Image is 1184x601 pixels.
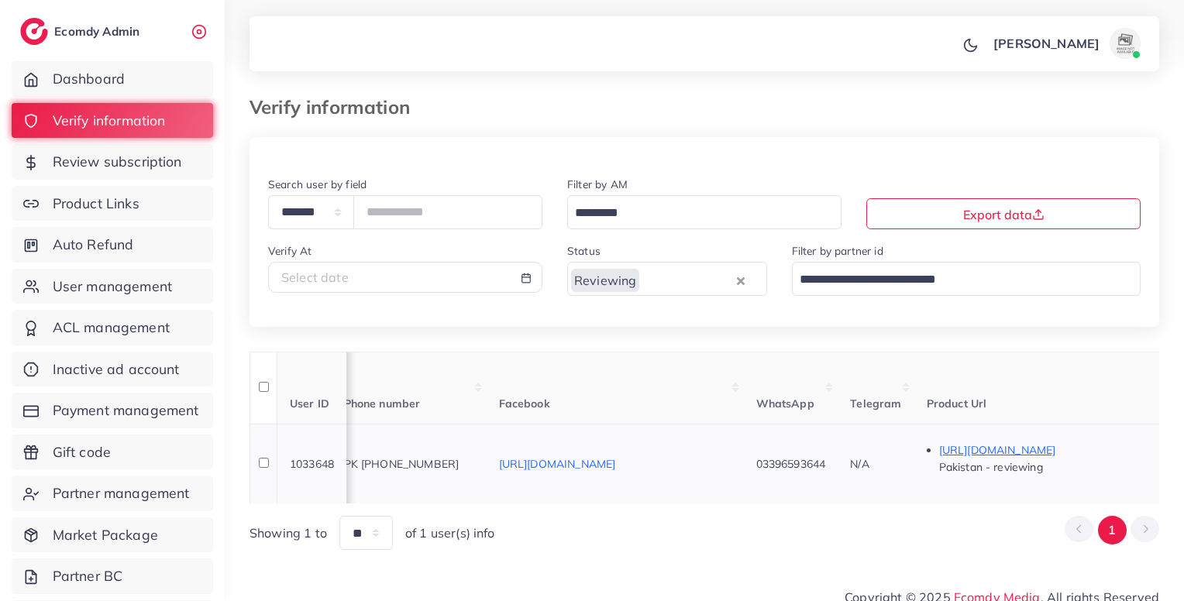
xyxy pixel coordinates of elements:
[53,359,180,379] span: Inactive ad account
[20,18,48,45] img: logo
[756,457,826,471] span: 03396593644
[268,243,311,259] label: Verify At
[290,397,329,410] span: User ID
[268,177,367,192] label: Search user by field
[53,111,166,131] span: Verify information
[850,457,869,471] span: N/A
[567,177,628,192] label: Filter by AM
[866,198,1141,229] button: Export data
[53,276,172,297] span: User management
[12,393,213,428] a: Payment management
[12,517,213,553] a: Market Package
[571,269,639,292] span: Reviewing
[12,186,213,222] a: Product Links
[963,207,1045,222] span: Export data
[12,227,213,263] a: Auto Refund
[850,397,901,410] span: Telegram
[281,270,349,285] span: Select date
[53,318,170,338] span: ACL management
[570,201,821,225] input: Search for option
[567,195,842,228] div: Search for option
[12,434,213,470] a: Gift code
[792,262,1141,295] div: Search for option
[53,235,134,255] span: Auto Refund
[12,476,213,511] a: Partner management
[53,400,199,421] span: Payment management
[939,441,1172,459] p: [URL][DOMAIN_NAME]
[12,103,213,139] a: Verify information
[12,61,213,97] a: Dashboard
[405,524,495,542] span: of 1 user(s) info
[53,194,139,214] span: Product Links
[344,397,421,410] span: Phone number
[927,397,987,410] span: Product Url
[54,24,143,39] h2: Ecomdy Admin
[12,558,213,594] a: Partner BC
[499,397,550,410] span: Facebook
[290,457,334,471] span: 1033648
[53,69,125,89] span: Dashboard
[499,457,616,471] a: [URL][DOMAIN_NAME]
[985,28,1147,59] a: [PERSON_NAME]avatar
[53,566,123,586] span: Partner BC
[20,18,143,45] a: logoEcomdy Admin
[939,460,1043,474] span: Pakistan - reviewing
[250,524,327,542] span: Showing 1 to
[12,269,213,304] a: User management
[567,262,767,295] div: Search for option
[794,268,1121,292] input: Search for option
[641,268,732,292] input: Search for option
[53,442,111,462] span: Gift code
[993,34,1100,53] p: [PERSON_NAME]
[737,271,745,289] button: Clear Selected
[1065,516,1159,544] ul: Pagination
[792,243,883,259] label: Filter by partner id
[344,457,459,471] span: PK [PHONE_NUMBER]
[756,397,814,410] span: WhatsApp
[53,152,182,172] span: Review subscription
[1110,28,1141,59] img: avatar
[1098,516,1127,544] button: Go to page 1
[12,310,213,345] a: ACL management
[12,352,213,387] a: Inactive ad account
[567,243,601,259] label: Status
[250,96,422,118] h3: Verify information
[53,525,158,545] span: Market Package
[53,483,190,503] span: Partner management
[12,144,213,180] a: Review subscription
